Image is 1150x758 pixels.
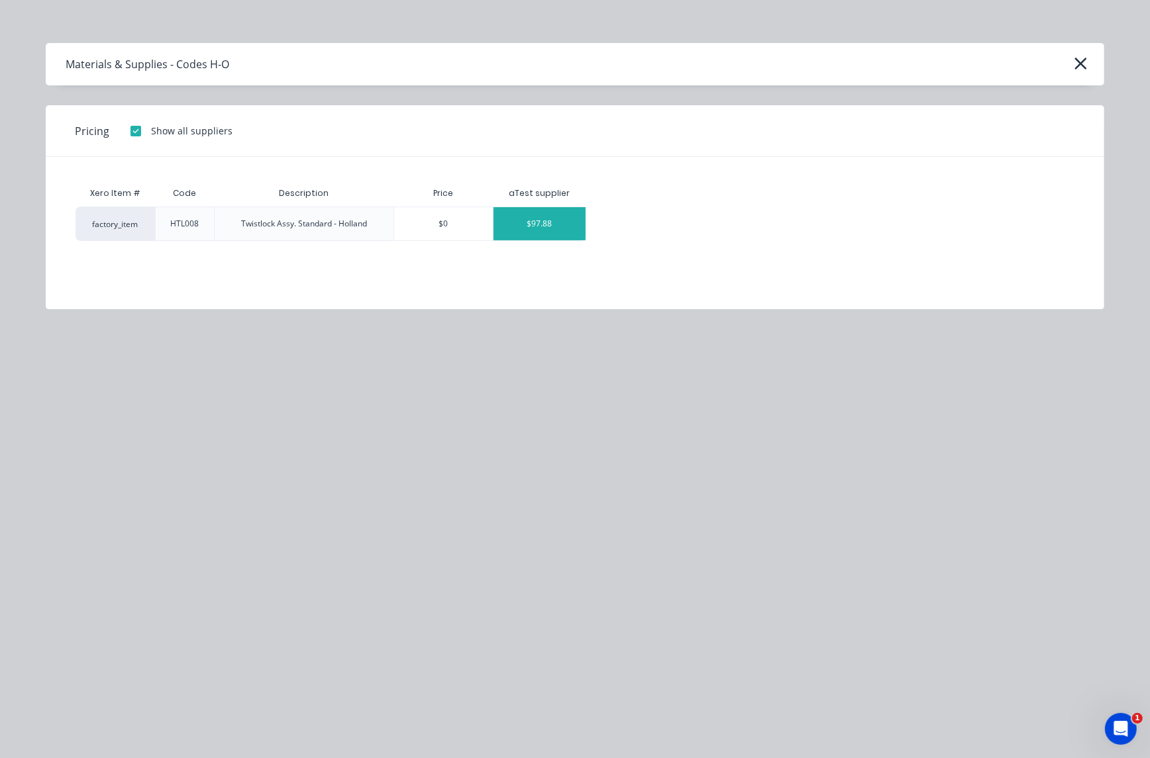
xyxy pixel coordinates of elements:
[76,207,155,241] div: factory_item
[66,56,229,72] div: Materials & Supplies - Codes H-O
[241,218,367,230] div: Twistlock Assy. Standard - Holland
[509,187,570,199] div: aTest supplier
[1105,713,1137,745] iframe: Intercom live chat
[75,123,109,139] span: Pricing
[268,177,339,210] div: Description
[171,218,199,230] div: HTL008
[162,177,207,210] div: Code
[494,207,586,240] div: $97.88
[76,180,155,207] div: Xero Item #
[393,180,493,207] div: Price
[394,207,493,240] div: $0
[151,124,233,138] div: Show all suppliers
[1132,713,1143,724] span: 1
